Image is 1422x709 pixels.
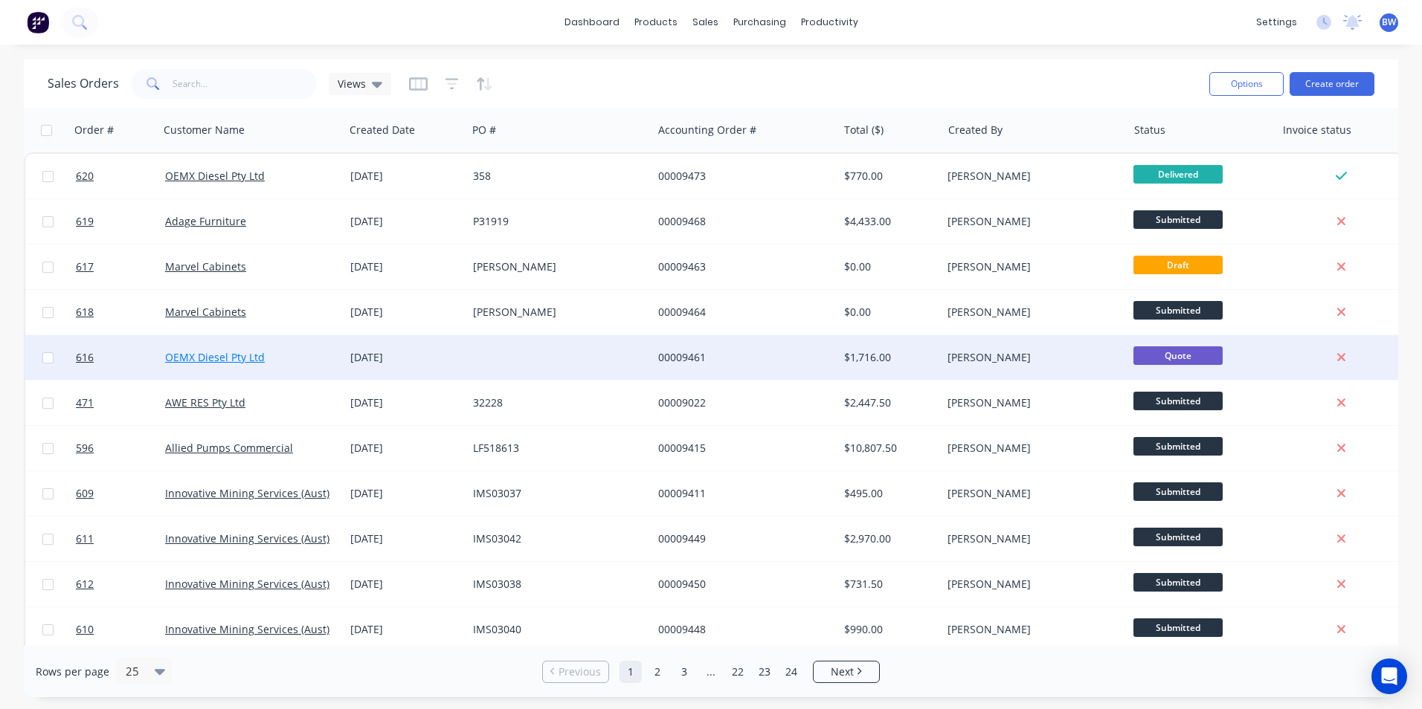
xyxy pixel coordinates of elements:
[76,154,165,198] a: 620
[76,245,165,289] a: 617
[74,123,114,137] div: Order #
[658,123,756,137] div: Accounting Order #
[844,169,931,184] div: $770.00
[814,664,879,679] a: Next page
[76,259,94,274] span: 617
[1133,346,1223,365] span: Quote
[350,486,461,501] div: [DATE]
[627,11,685,33] div: products
[165,622,366,636] a: Innovative Mining Services (Aust) Pty Ltd
[1382,16,1396,29] span: BW
[473,577,638,592] div: IMS03038
[658,350,823,365] div: 00009461
[1133,482,1223,501] span: Submitted
[76,486,94,501] span: 609
[165,305,246,319] a: Marvel Cabinets
[76,350,94,365] span: 616
[165,441,293,455] a: Allied Pumps Commercial
[543,664,608,679] a: Previous page
[350,214,461,229] div: [DATE]
[165,395,245,409] a: AWE RES Pty Ltd
[1371,658,1407,694] div: Open Intercom Messenger
[658,395,823,410] div: 00009022
[76,335,165,380] a: 616
[658,622,823,637] div: 00009448
[1133,392,1223,410] span: Submitted
[700,661,722,683] a: Jump forward
[658,486,823,501] div: 00009411
[1209,72,1284,96] button: Options
[472,123,496,137] div: PO #
[844,305,931,320] div: $0.00
[165,259,246,273] a: Marvel Cabinets
[948,305,1113,320] div: [PERSON_NAME]
[76,290,165,334] a: 618
[948,169,1113,184] div: [PERSON_NAME]
[948,214,1113,229] div: [PERSON_NAME]
[948,123,1003,137] div: Created By
[473,305,638,320] div: [PERSON_NAME]
[948,259,1113,274] div: [PERSON_NAME]
[1133,437,1223,456] span: Submitted
[948,486,1113,501] div: [PERSON_NAME]
[76,471,165,516] a: 609
[76,426,165,470] a: 596
[844,441,931,456] div: $10,807.50
[948,395,1113,410] div: [PERSON_NAME]
[350,350,461,365] div: [DATE]
[557,11,627,33] a: dashboard
[794,11,866,33] div: productivity
[76,199,165,244] a: 619
[76,607,165,652] a: 610
[473,214,638,229] div: P31919
[473,395,638,410] div: 32228
[948,622,1113,637] div: [PERSON_NAME]
[27,11,49,33] img: Factory
[165,577,366,591] a: Innovative Mining Services (Aust) Pty Ltd
[76,531,94,546] span: 611
[685,11,726,33] div: sales
[473,441,638,456] div: LF518613
[948,441,1113,456] div: [PERSON_NAME]
[76,214,94,229] span: 619
[726,11,794,33] div: purchasing
[948,577,1113,592] div: [PERSON_NAME]
[1134,123,1165,137] div: Status
[658,441,823,456] div: 00009415
[165,169,265,183] a: OEMX Diesel Pty Ltd
[164,123,245,137] div: Customer Name
[727,661,749,683] a: Page 22
[350,395,461,410] div: [DATE]
[780,661,802,683] a: Page 24
[76,305,94,320] span: 618
[350,531,461,546] div: [DATE]
[1133,618,1223,637] span: Submitted
[473,169,638,184] div: 358
[844,395,931,410] div: $2,447.50
[844,123,884,137] div: Total ($)
[473,531,638,546] div: IMS03042
[1133,528,1223,546] span: Submitted
[1133,301,1223,320] span: Submitted
[658,169,823,184] div: 00009473
[76,517,165,561] a: 611
[658,531,823,546] div: 00009449
[473,622,638,637] div: IMS03040
[350,169,461,184] div: [DATE]
[1133,210,1223,229] span: Submitted
[165,531,366,545] a: Innovative Mining Services (Aust) Pty Ltd
[76,381,165,425] a: 471
[473,259,638,274] div: [PERSON_NAME]
[844,577,931,592] div: $731.50
[165,350,265,364] a: OEMX Diesel Pty Ltd
[948,531,1113,546] div: [PERSON_NAME]
[620,661,642,683] a: Page 1 is your current page
[473,486,638,501] div: IMS03037
[673,661,695,683] a: Page 3
[948,350,1113,365] div: [PERSON_NAME]
[831,664,854,679] span: Next
[76,441,94,456] span: 596
[1249,11,1304,33] div: settings
[1133,573,1223,592] span: Submitted
[76,169,94,184] span: 620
